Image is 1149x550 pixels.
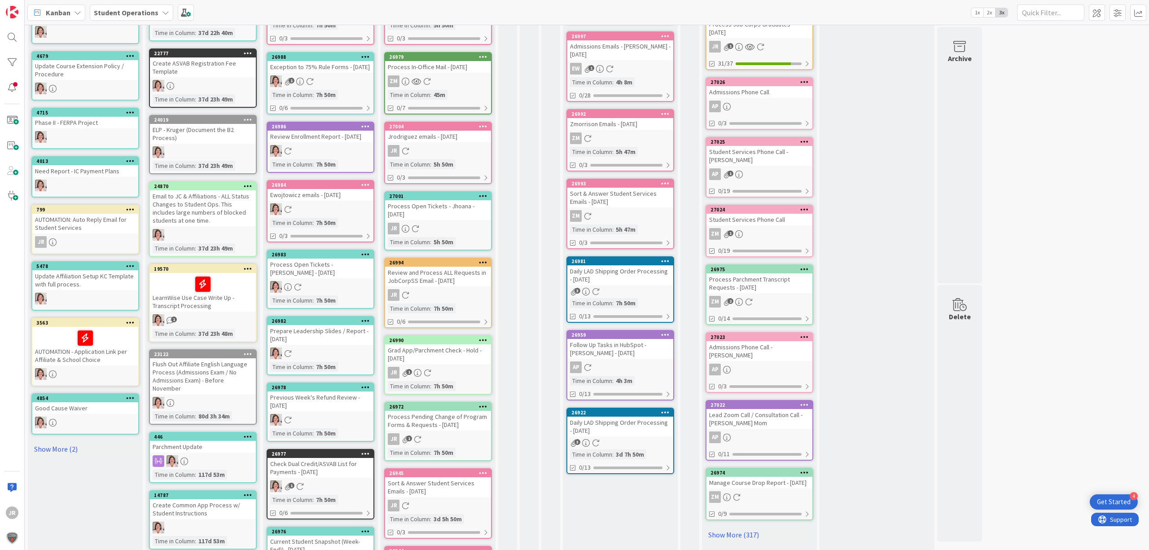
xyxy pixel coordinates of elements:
div: 26959 [567,331,673,339]
div: AUTOMATION: Auto Reply Email for Student Services [32,214,138,233]
div: 37d 23h 48m [196,329,235,339]
div: AP [709,101,721,112]
span: 0/28 [579,91,591,100]
span: 1 [588,65,594,71]
div: 26984Ewojtowicz emails - [DATE] [268,181,373,201]
div: 26983 [272,251,373,258]
img: EW [35,293,47,304]
div: 27001 [389,193,491,199]
div: ZM [706,296,812,308]
div: EW [150,314,256,326]
div: 26959Follow Up Tasks in HubSpot - [PERSON_NAME] - [DATE] [567,331,673,359]
div: 24870 [154,183,256,189]
div: Admissions Phone Call - [PERSON_NAME] [706,341,812,361]
div: AP [709,168,721,180]
div: 26990 [389,337,491,343]
b: Student Operations [94,8,158,17]
div: JR [35,236,47,248]
div: EW [32,83,138,94]
div: Time in Column [153,94,195,104]
div: 799 [32,206,138,214]
div: 26988Exception to 75% Rule Forms - [DATE] [268,53,373,73]
div: 5478 [36,263,138,269]
div: 37d 23h 49m [196,94,235,104]
div: 3563 [36,320,138,326]
div: ZM [570,210,582,222]
img: EW [270,145,282,157]
span: : [195,329,196,339]
div: EW [32,293,138,304]
div: 26992 [571,111,673,117]
div: Time in Column [270,362,312,372]
a: 27001Process Open Tickets - Jhoana - [DATE]JRTime in Column:5h 50m [384,191,492,251]
div: Flush Out Affiliate English Language Process (Admissions Exam / No Admissions Exam) - Before Nove... [150,358,256,394]
div: 26994 [385,259,491,267]
div: 26993 [571,180,673,187]
img: EW [35,83,47,94]
div: 26982Prepare Leadership Slides / Report - [DATE] [268,317,373,345]
div: Exception to 75% Rule Forms - [DATE] [268,61,373,73]
div: Time in Column [570,147,612,157]
div: Time in Column [388,20,430,30]
div: JR [385,289,491,301]
div: Process Open Tickets - [PERSON_NAME] - [DATE] [268,259,373,278]
div: 7h 50m [314,218,338,228]
div: EW [268,348,373,359]
span: : [195,94,196,104]
div: 5h 47m [614,147,638,157]
div: 27024 [710,207,812,213]
a: 26979Process In-Office Mail - [DATE]ZMTime in Column:45m0/7 [384,52,492,114]
img: EW [270,281,282,293]
div: AP [706,101,812,112]
span: 0/19 [718,246,730,255]
img: EW [35,180,47,191]
div: 23122 [150,350,256,358]
div: 19570 [154,266,256,272]
a: Process Job Corps Graduates - [DATE]JR31/37 [706,9,813,70]
div: JR [388,145,399,157]
div: 26990Grad App/Parchment Check - Hold - [DATE] [385,336,491,364]
a: 26984Ewojtowicz emails - [DATE]EWTime in Column:7h 50m0/3 [267,180,374,242]
span: : [312,20,314,30]
div: 7h 50m [314,159,338,169]
div: 24019 [154,117,256,123]
div: 4679 [32,52,138,60]
img: EW [153,146,164,158]
img: EW [270,348,282,359]
div: 24019ELP - Kruger (Document the B2 Process) [150,116,256,144]
div: Time in Column [388,237,430,247]
a: 26993Sort & Answer Student Services Emails - [DATE]ZMTime in Column:5h 47m0/3 [566,179,674,249]
div: ZM [567,210,673,222]
span: 0/3 [579,238,588,247]
img: EW [153,314,164,326]
span: 0/14 [718,314,730,323]
div: 26986 [272,123,373,130]
div: Student Services Phone Call - [PERSON_NAME] [706,146,812,166]
div: Create ASVAB Registration Fee Template [150,57,256,77]
div: 26993 [567,180,673,188]
div: Time in Column [270,159,312,169]
span: 0/3 [718,119,727,128]
a: 4715Phase II - FERPA ProjectEW [31,108,139,149]
div: Time in Column [153,161,195,171]
a: 3563AUTOMATION - Application Link per Affiliate & School ChoiceEW [31,318,139,386]
div: Process In-Office Mail - [DATE] [385,61,491,73]
div: 4013 [32,157,138,165]
div: Time in Column [388,159,430,169]
div: 27026 [710,79,812,85]
div: 7h 50m [614,298,638,308]
a: 26982Prepare Leadership Slides / Report - [DATE]EWTime in Column:7h 50m [267,316,374,375]
div: 24019 [150,116,256,124]
div: Review Enrollment Report - [DATE] [268,131,373,142]
div: 24870Email to JC & Affiliations - ALL Status Changes to Student Ops. This includes large numbers ... [150,182,256,226]
div: Time in Column [153,329,195,339]
div: 27024Student Services Phone Call [706,206,812,225]
div: Prepare Leadership Slides / Report - [DATE] [268,325,373,345]
div: 26981 [571,258,673,264]
div: 799AUTOMATION: Auto Reply Email for Student Services [32,206,138,233]
div: 27001 [385,192,491,200]
div: 23122 [154,351,256,357]
div: 27023 [710,334,812,340]
div: Grad App/Parchment Check - Hold - [DATE] [385,344,491,364]
div: 5478 [32,262,138,270]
